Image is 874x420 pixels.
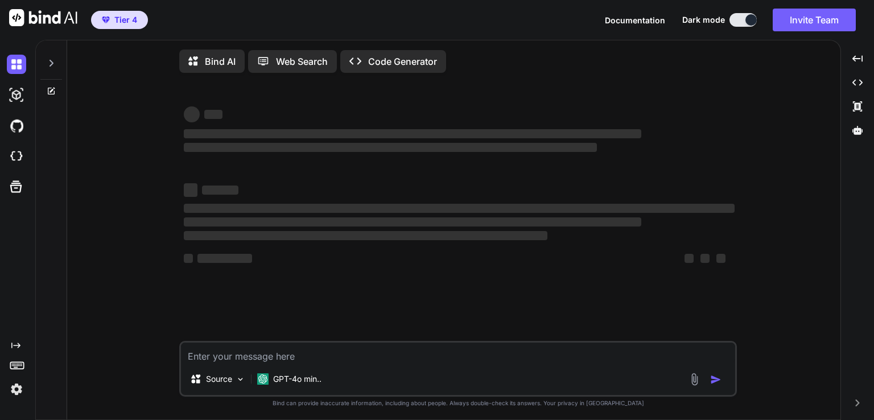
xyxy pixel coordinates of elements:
span: ‌ [184,129,641,138]
span: Dark mode [682,14,725,26]
span: ‌ [184,231,547,240]
span: ‌ [184,143,597,152]
span: ‌ [184,254,193,263]
span: Tier 4 [114,14,137,26]
img: darkAi-studio [7,85,26,105]
span: ‌ [184,217,641,227]
span: ‌ [204,110,222,119]
button: Invite Team [773,9,856,31]
img: attachment [688,373,701,386]
span: ‌ [184,106,200,122]
p: Web Search [276,55,328,68]
img: Bind AI [9,9,77,26]
span: ‌ [716,254,725,263]
p: Source [206,373,232,385]
img: cloudideIcon [7,147,26,166]
img: darkChat [7,55,26,74]
span: ‌ [202,186,238,195]
span: ‌ [184,204,735,213]
img: premium [102,17,110,23]
img: icon [710,374,722,385]
img: githubDark [7,116,26,135]
span: ‌ [197,254,252,263]
img: settings [7,380,26,399]
img: GPT-4o mini [257,373,269,385]
p: Bind can provide inaccurate information, including about people. Always double-check its answers.... [179,399,737,407]
span: ‌ [685,254,694,263]
p: Code Generator [368,55,437,68]
span: Documentation [605,15,665,25]
img: Pick Models [236,374,245,384]
span: ‌ [700,254,710,263]
span: ‌ [184,183,197,197]
button: Documentation [605,14,665,26]
button: premiumTier 4 [91,11,148,29]
p: Bind AI [205,55,236,68]
p: GPT-4o min.. [273,373,321,385]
